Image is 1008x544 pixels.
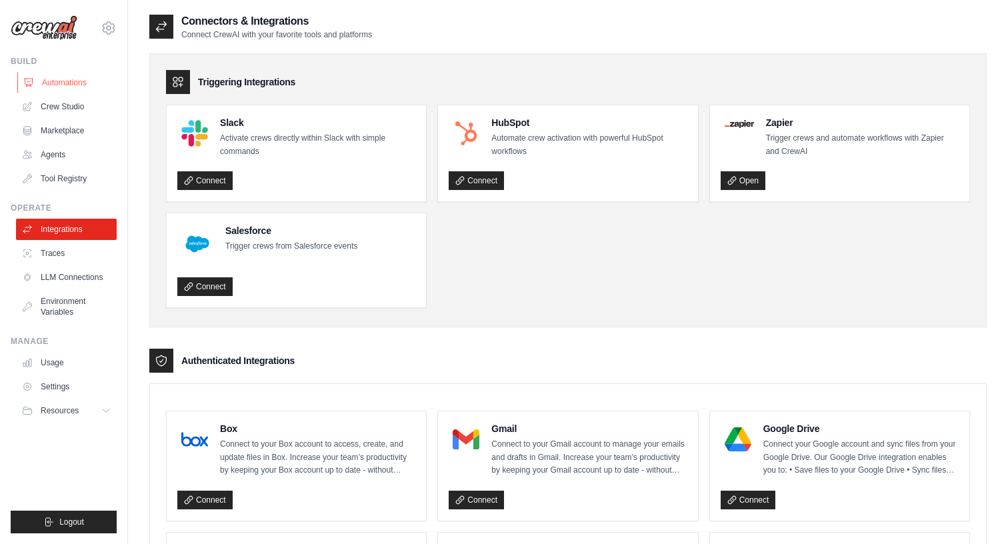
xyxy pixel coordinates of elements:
[725,426,751,453] img: Google Drive Logo
[225,240,357,253] p: Trigger crews from Salesforce events
[181,426,208,453] img: Box Logo
[491,132,687,158] p: Automate crew activation with powerful HubSpot workflows
[16,400,117,421] button: Resources
[181,29,372,40] p: Connect CrewAI with your favorite tools and platforms
[491,422,687,435] h4: Gmail
[41,405,79,416] span: Resources
[225,224,357,237] h4: Salesforce
[766,116,959,129] h4: Zapier
[16,267,117,288] a: LLM Connections
[220,116,415,129] h4: Slack
[11,56,117,67] div: Build
[181,120,208,147] img: Slack Logo
[11,511,117,533] button: Logout
[453,426,479,453] img: Gmail Logo
[725,120,754,128] img: Zapier Logo
[16,352,117,373] a: Usage
[16,96,117,117] a: Crew Studio
[177,491,233,509] a: Connect
[177,171,233,190] a: Connect
[491,438,687,477] p: Connect to your Gmail account to manage your emails and drafts in Gmail. Increase your team’s pro...
[220,422,415,435] h4: Box
[220,438,415,477] p: Connect to your Box account to access, create, and update files in Box. Increase your team’s prod...
[721,171,765,190] a: Open
[449,171,504,190] a: Connect
[11,203,117,213] div: Operate
[16,120,117,141] a: Marketplace
[11,15,77,41] img: Logo
[766,132,959,158] p: Trigger crews and automate workflows with Zapier and CrewAI
[491,116,687,129] h4: HubSpot
[17,72,118,93] a: Automations
[16,376,117,397] a: Settings
[11,336,117,347] div: Manage
[449,491,504,509] a: Connect
[59,517,84,527] span: Logout
[16,219,117,240] a: Integrations
[16,243,117,264] a: Traces
[16,168,117,189] a: Tool Registry
[198,75,295,89] h3: Triggering Integrations
[453,120,479,147] img: HubSpot Logo
[16,291,117,323] a: Environment Variables
[181,13,372,29] h2: Connectors & Integrations
[181,228,213,260] img: Salesforce Logo
[220,132,415,158] p: Activate crews directly within Slack with simple commands
[763,422,959,435] h4: Google Drive
[16,144,117,165] a: Agents
[763,438,959,477] p: Connect your Google account and sync files from your Google Drive. Our Google Drive integration e...
[177,277,233,296] a: Connect
[721,491,776,509] a: Connect
[181,354,295,367] h3: Authenticated Integrations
